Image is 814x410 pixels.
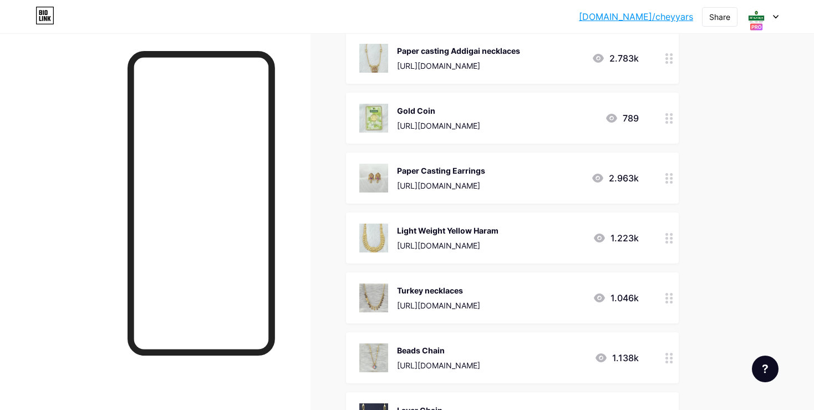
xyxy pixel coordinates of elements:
[709,11,730,23] div: Share
[397,60,520,72] div: [URL][DOMAIN_NAME]
[359,44,388,73] img: Paper casting Addigai necklaces
[397,345,480,356] div: Beads Chain
[397,120,480,131] div: [URL][DOMAIN_NAME]
[593,291,639,305] div: 1.046k
[397,105,480,117] div: Gold Coin
[592,52,639,65] div: 2.783k
[605,112,639,125] div: 789
[594,351,639,365] div: 1.138k
[359,164,388,193] img: Paper Casting Earrings
[591,171,639,185] div: 2.963k
[397,165,485,176] div: Paper Casting Earrings
[593,231,639,245] div: 1.223k
[746,6,767,27] img: Cheyyar Sri Kumaran Pvt Ltd
[359,224,388,252] img: Light Weight Yellow Haram
[579,10,693,23] a: [DOMAIN_NAME]/cheyyars
[359,104,388,133] img: Gold Coin
[359,284,388,312] img: Turkey necklaces
[397,300,480,311] div: [URL][DOMAIN_NAME]
[397,240,498,251] div: [URL][DOMAIN_NAME]
[397,225,498,236] div: Light Weight Yellow Haram
[359,343,388,372] img: Beads Chain
[397,360,480,371] div: [URL][DOMAIN_NAME]
[397,45,520,57] div: Paper casting Addigai necklaces
[397,285,480,296] div: Turkey necklaces
[397,180,485,191] div: [URL][DOMAIN_NAME]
